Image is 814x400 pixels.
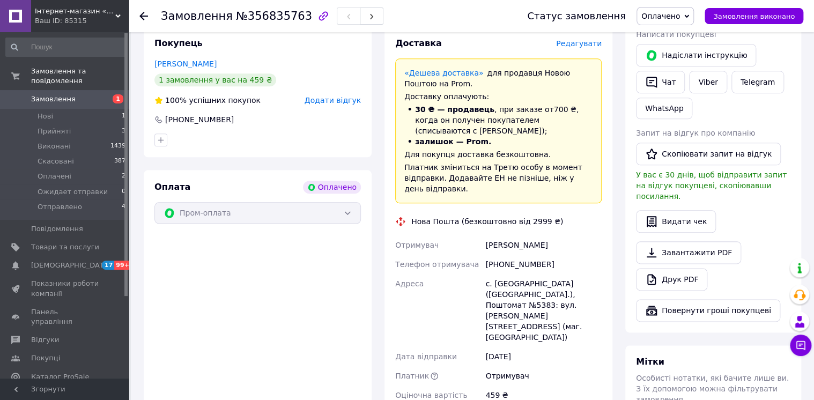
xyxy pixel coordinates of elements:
[404,69,483,77] a: «Дешева доставка»
[305,96,361,105] span: Додати відгук
[31,353,60,363] span: Покупці
[31,66,129,86] span: Замовлення та повідомлення
[404,91,593,102] div: Доставку оплачують:
[395,279,424,288] span: Адреса
[165,96,187,105] span: 100%
[404,104,593,136] li: , при заказе от 700 ₴ , когда он получен покупателем (списываются с [PERSON_NAME]);
[113,94,123,103] span: 1
[38,112,53,121] span: Нові
[154,73,276,86] div: 1 замовлення у вас на 459 ₴
[483,255,604,274] div: [PHONE_NUMBER]
[404,68,593,89] div: для продавця Новою Поштою на Prom.
[636,268,707,291] a: Друк PDF
[38,187,108,197] span: Ожидает отправки
[395,260,479,269] span: Телефон отримувача
[38,142,71,151] span: Виконані
[483,235,604,255] div: [PERSON_NAME]
[31,242,99,252] span: Товари та послуги
[713,12,795,20] span: Замовлення виконано
[404,162,593,194] div: Платник зміниться на Третю особу в момент відправки. Додавайте ЕН не пізніше, ніж у день відправки.
[38,157,74,166] span: Скасовані
[641,12,680,20] span: Оплачено
[636,71,685,93] button: Чат
[556,39,602,48] span: Редагувати
[164,114,235,125] div: [PHONE_NUMBER]
[35,16,129,26] div: Ваш ID: 85315
[636,171,787,201] span: У вас є 30 днів, щоб відправити запит на відгук покупцеві, скопіювавши посилання.
[483,347,604,366] div: [DATE]
[35,6,115,16] span: Інтернет-магазин «ПЕРША ВОДА»
[110,142,125,151] span: 1439
[31,261,110,270] span: [DEMOGRAPHIC_DATA]
[122,172,125,181] span: 2
[395,372,429,380] span: Платник
[483,274,604,347] div: с. [GEOGRAPHIC_DATA] ([GEOGRAPHIC_DATA].), Поштомат №5383: вул. [PERSON_NAME][STREET_ADDRESS] (ма...
[154,182,190,192] span: Оплата
[114,157,125,166] span: 387
[303,181,361,194] div: Оплачено
[395,391,467,399] span: Оціночна вартість
[38,127,71,136] span: Прийняті
[38,202,82,212] span: Отправлено
[122,127,125,136] span: 3
[122,187,125,197] span: 0
[636,299,780,322] button: Повернути гроші покупцеві
[395,241,439,249] span: Отримувач
[31,224,83,234] span: Повідомлення
[415,105,494,114] span: 30 ₴ — продавець
[527,11,626,21] div: Статус замовлення
[122,112,125,121] span: 1
[5,38,127,57] input: Пошук
[483,366,604,386] div: Отримувач
[102,261,114,270] span: 17
[122,202,125,212] span: 4
[236,10,312,23] span: №356835763
[636,241,741,264] a: Завантажити PDF
[31,372,89,382] span: Каталог ProSale
[154,60,217,68] a: [PERSON_NAME]
[395,38,442,48] span: Доставка
[636,44,756,66] button: Надіслати інструкцію
[731,71,784,93] a: Telegram
[139,11,148,21] div: Повернутися назад
[636,357,664,367] span: Мітки
[161,10,233,23] span: Замовлення
[114,261,132,270] span: 99+
[636,210,716,233] button: Видати чек
[404,149,593,160] div: Для покупця доставка безкоштовна.
[790,335,811,356] button: Чат з покупцем
[636,30,716,39] span: Написати покупцеві
[31,307,99,327] span: Панель управління
[31,335,59,345] span: Відгуки
[395,352,457,361] span: Дата відправки
[636,129,755,137] span: Запит на відгук про компанію
[636,143,781,165] button: Скопіювати запит на відгук
[154,95,261,106] div: успішних покупок
[689,71,727,93] a: Viber
[31,94,76,104] span: Замовлення
[409,216,566,227] div: Нова Пошта (безкоштовно від 2999 ₴)
[38,172,71,181] span: Оплачені
[636,98,692,119] a: WhatsApp
[31,279,99,298] span: Показники роботи компанії
[705,8,803,24] button: Замовлення виконано
[415,137,491,146] span: залишок — Prom.
[154,38,203,48] span: Покупець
